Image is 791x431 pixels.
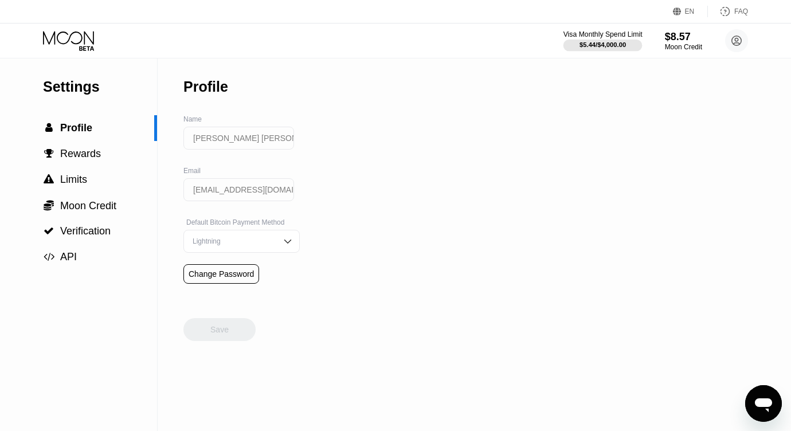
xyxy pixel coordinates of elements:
[44,174,54,185] span: 
[44,148,54,159] span: 
[43,226,54,236] div: 
[183,115,300,123] div: Name
[183,264,259,284] div: Change Password
[43,123,54,133] div: 
[43,79,157,95] div: Settings
[673,6,708,17] div: EN
[43,148,54,159] div: 
[44,226,54,236] span: 
[183,79,228,95] div: Profile
[579,41,626,48] div: $5.44 / $4,000.00
[563,30,643,38] div: Visa Monthly Spend Limit
[60,200,116,211] span: Moon Credit
[745,385,782,422] iframe: Button to launch messaging window
[60,174,87,185] span: Limits
[43,199,54,211] div: 
[665,31,702,43] div: $8.57
[183,218,300,226] div: Default Bitcoin Payment Method
[60,225,111,237] span: Verification
[564,30,641,51] div: Visa Monthly Spend Limit$5.44/$4,000.00
[60,122,92,134] span: Profile
[60,251,77,262] span: API
[43,174,54,185] div: 
[708,6,748,17] div: FAQ
[60,148,101,159] span: Rewards
[183,167,300,175] div: Email
[43,252,54,262] div: 
[190,237,276,245] div: Lightning
[44,252,54,262] span: 
[665,31,702,51] div: $8.57Moon Credit
[44,199,54,211] span: 
[734,7,748,15] div: FAQ
[685,7,695,15] div: EN
[189,269,254,279] div: Change Password
[665,43,702,51] div: Moon Credit
[45,123,53,133] span: 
